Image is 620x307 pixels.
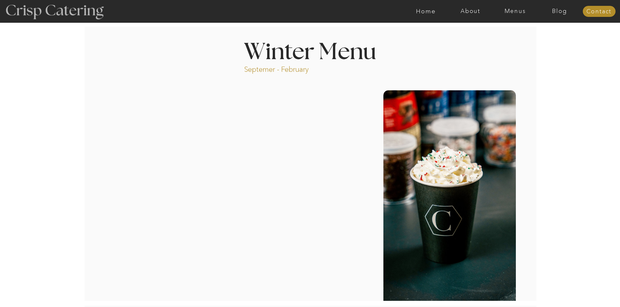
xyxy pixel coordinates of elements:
a: Home [404,8,448,15]
p: Septemer - February [244,65,334,72]
a: About [448,8,493,15]
a: Blog [537,8,582,15]
a: Contact [583,8,615,15]
h1: Winter Menu [220,41,401,60]
a: Menus [493,8,537,15]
